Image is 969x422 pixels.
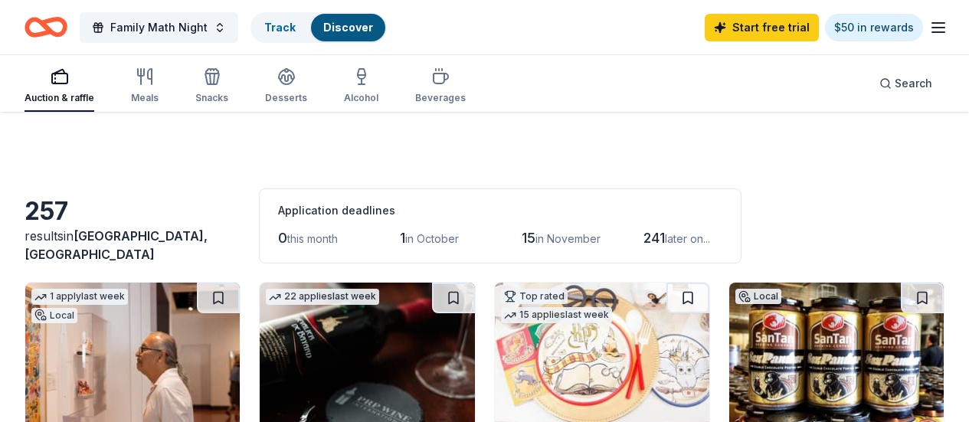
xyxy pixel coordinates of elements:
[25,92,94,104] div: Auction & raffle
[705,14,819,41] a: Start free trial
[415,61,466,112] button: Beverages
[825,14,923,41] a: $50 in rewards
[287,232,338,245] span: this month
[522,230,535,246] span: 15
[278,201,722,220] div: Application deadlines
[195,61,228,112] button: Snacks
[665,232,710,245] span: later on...
[323,21,373,34] a: Discover
[501,289,568,304] div: Top rated
[25,227,241,263] div: results
[25,9,67,45] a: Home
[278,230,287,246] span: 0
[25,228,208,262] span: in
[405,232,459,245] span: in October
[895,74,932,93] span: Search
[31,289,128,305] div: 1 apply last week
[265,92,307,104] div: Desserts
[643,230,665,246] span: 241
[195,92,228,104] div: Snacks
[535,232,601,245] span: in November
[501,307,612,323] div: 15 applies last week
[25,228,208,262] span: [GEOGRAPHIC_DATA], [GEOGRAPHIC_DATA]
[415,92,466,104] div: Beverages
[264,21,296,34] a: Track
[110,18,208,37] span: Family Math Night
[344,92,378,104] div: Alcohol
[131,61,159,112] button: Meals
[344,61,378,112] button: Alcohol
[25,61,94,112] button: Auction & raffle
[131,92,159,104] div: Meals
[735,289,781,304] div: Local
[25,196,241,227] div: 257
[400,230,405,246] span: 1
[31,308,77,323] div: Local
[250,12,387,43] button: TrackDiscover
[80,12,238,43] button: Family Math Night
[266,289,379,305] div: 22 applies last week
[265,61,307,112] button: Desserts
[867,68,944,99] button: Search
